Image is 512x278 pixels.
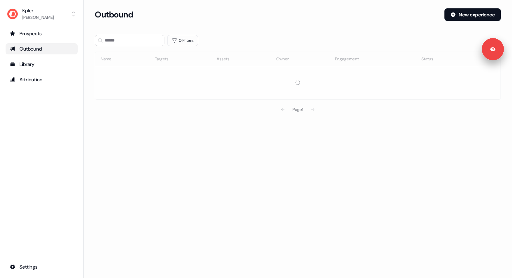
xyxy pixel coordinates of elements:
div: Settings [10,263,73,270]
div: Library [10,61,73,68]
h3: Outbound [95,9,133,20]
a: Go to outbound experience [6,43,78,54]
a: Go to prospects [6,28,78,39]
div: Attribution [10,76,73,83]
button: 0 Filters [167,35,198,46]
a: Go to integrations [6,261,78,272]
div: Prospects [10,30,73,37]
div: Kpler [22,7,54,14]
button: New experience [444,8,501,21]
button: Kpler[PERSON_NAME] [6,6,78,22]
a: Go to attribution [6,74,78,85]
a: Go to templates [6,59,78,70]
div: [PERSON_NAME] [22,14,54,21]
div: Outbound [10,45,73,52]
